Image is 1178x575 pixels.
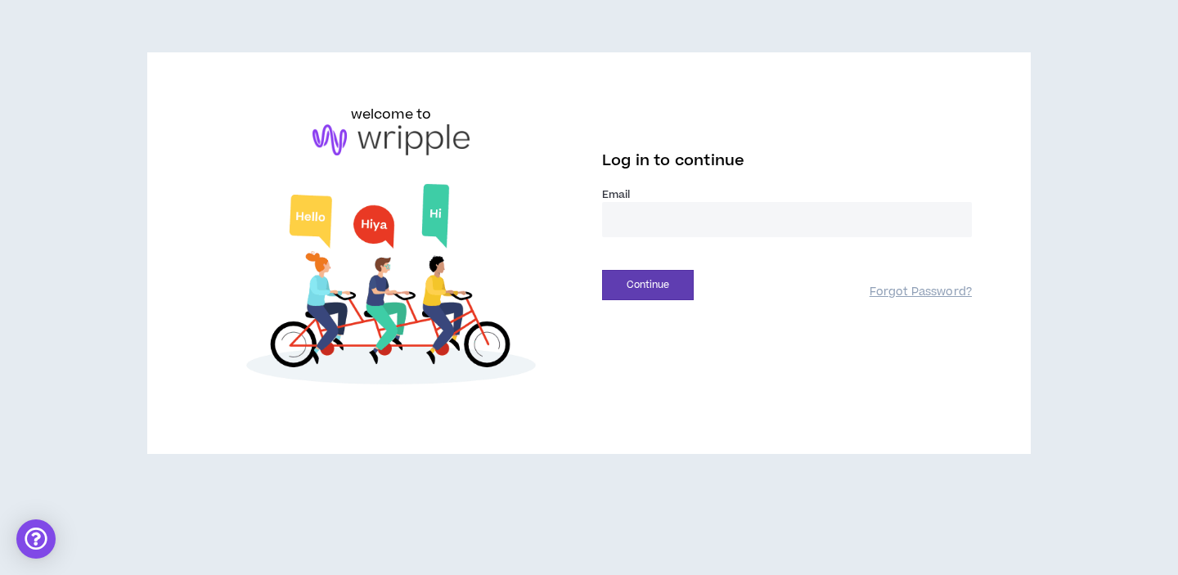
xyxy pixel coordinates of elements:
[206,172,576,402] img: Welcome to Wripple
[602,187,972,202] label: Email
[351,105,432,124] h6: welcome to
[870,285,972,300] a: Forgot Password?
[602,270,694,300] button: Continue
[16,519,56,559] div: Open Intercom Messenger
[602,150,744,171] span: Log in to continue
[312,124,470,155] img: logo-brand.png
